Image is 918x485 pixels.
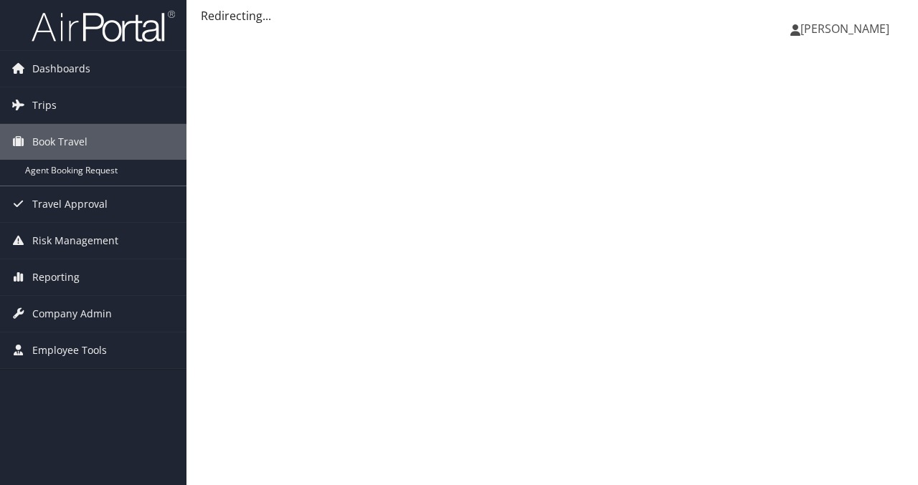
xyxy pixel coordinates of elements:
[790,7,904,50] a: [PERSON_NAME]
[800,21,889,37] span: [PERSON_NAME]
[32,332,107,368] span: Employee Tools
[32,259,80,295] span: Reporting
[201,7,904,24] div: Redirecting...
[32,296,112,332] span: Company Admin
[32,223,118,259] span: Risk Management
[32,124,87,160] span: Book Travel
[32,9,175,43] img: airportal-logo.png
[32,51,90,87] span: Dashboards
[32,87,57,123] span: Trips
[32,186,108,222] span: Travel Approval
